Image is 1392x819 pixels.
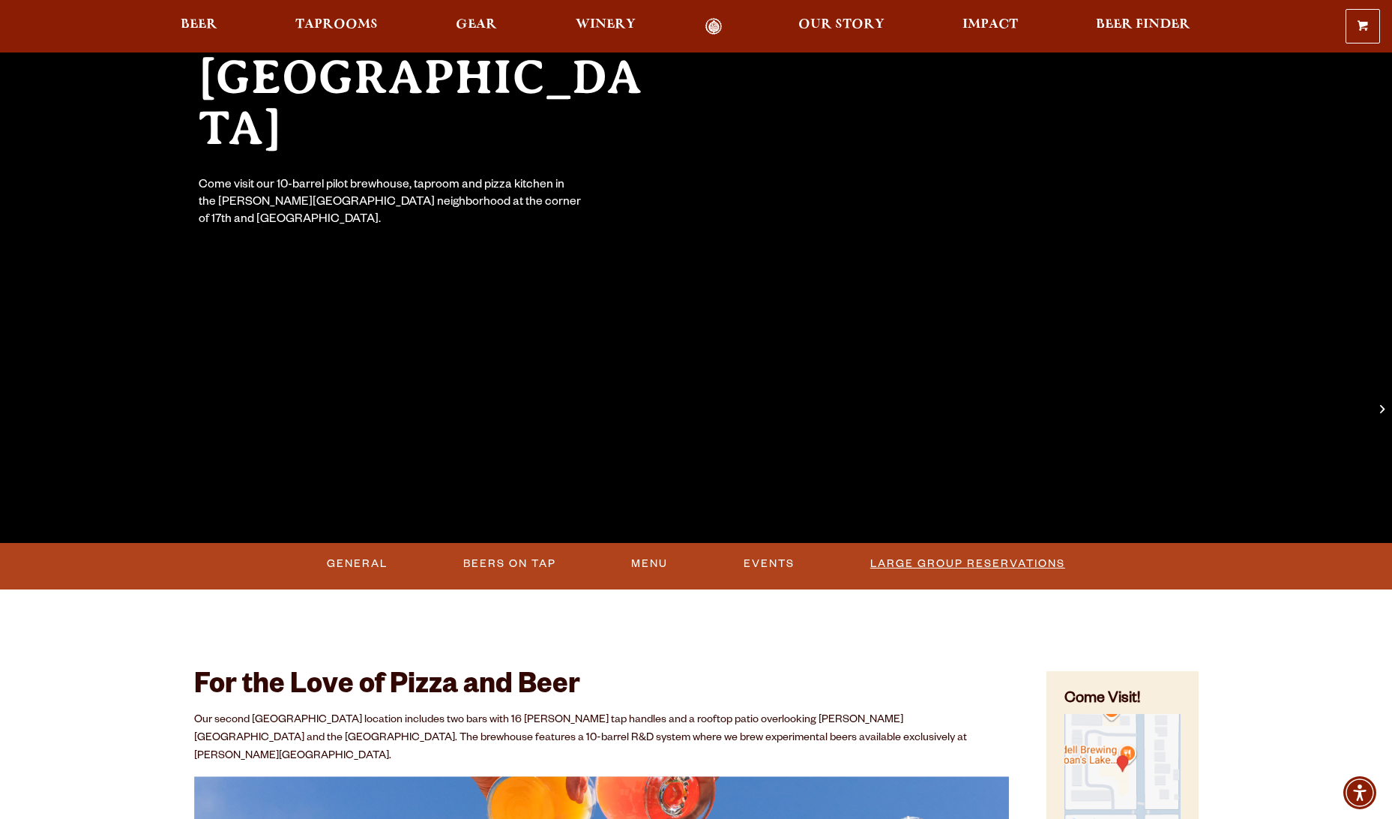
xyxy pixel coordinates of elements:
[456,19,497,31] span: Gear
[194,671,1010,704] h2: For the Love of Pizza and Beer
[953,18,1028,35] a: Impact
[286,18,388,35] a: Taprooms
[199,1,666,154] h2: [PERSON_NAME][GEOGRAPHIC_DATA]
[789,18,894,35] a: Our Story
[566,18,645,35] a: Winery
[864,547,1071,581] a: Large Group Reservations
[1064,689,1180,711] h4: Come Visit!
[295,19,378,31] span: Taprooms
[194,712,1010,766] p: Our second [GEOGRAPHIC_DATA] location includes two bars with 16 [PERSON_NAME] tap handles and a r...
[625,547,674,581] a: Menu
[446,18,507,35] a: Gear
[171,18,227,35] a: Beer
[1343,776,1376,809] div: Accessibility Menu
[321,547,394,581] a: General
[181,19,217,31] span: Beer
[798,19,885,31] span: Our Story
[457,547,562,581] a: Beers On Tap
[962,19,1018,31] span: Impact
[738,547,801,581] a: Events
[576,19,636,31] span: Winery
[1086,18,1200,35] a: Beer Finder
[686,18,742,35] a: Odell Home
[1096,19,1190,31] span: Beer Finder
[199,178,582,229] div: Come visit our 10-barrel pilot brewhouse, taproom and pizza kitchen in the [PERSON_NAME][GEOGRAPH...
